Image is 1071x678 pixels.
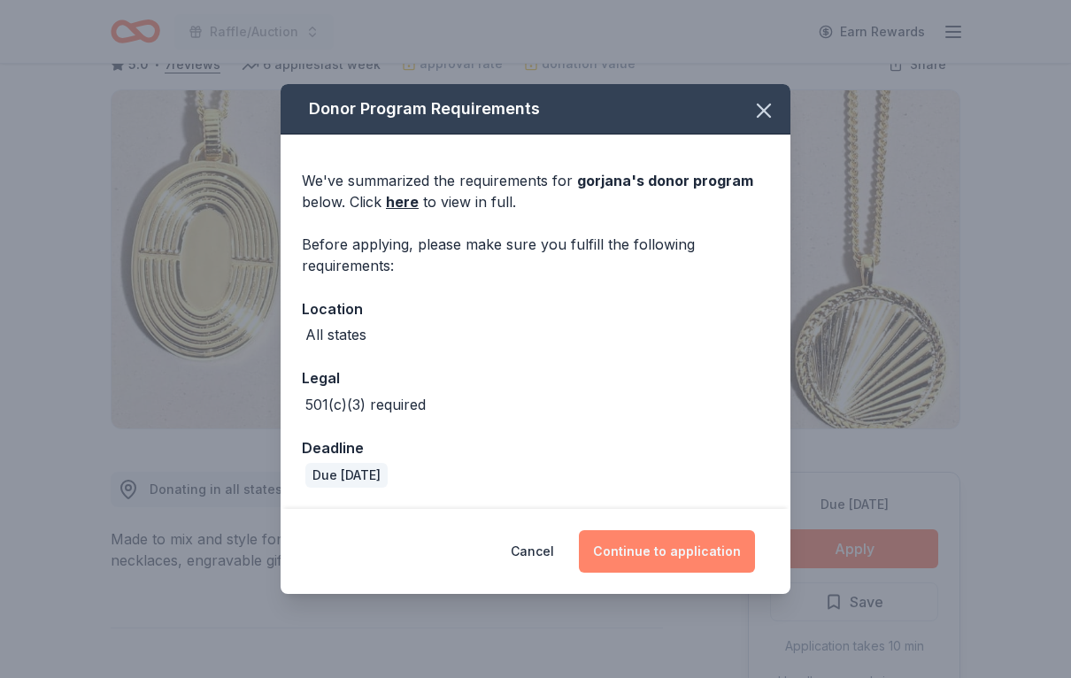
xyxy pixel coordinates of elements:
div: Deadline [302,436,769,459]
div: Before applying, please make sure you fulfill the following requirements: [302,234,769,276]
button: Cancel [511,530,554,573]
button: Continue to application [579,530,755,573]
div: 501(c)(3) required [305,394,426,415]
div: Donor Program Requirements [281,84,790,135]
a: here [386,191,419,212]
div: We've summarized the requirements for below. Click to view in full. [302,170,769,212]
span: gorjana 's donor program [577,172,753,189]
div: All states [305,324,366,345]
div: Due [DATE] [305,463,388,488]
div: Location [302,297,769,320]
div: Legal [302,366,769,389]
